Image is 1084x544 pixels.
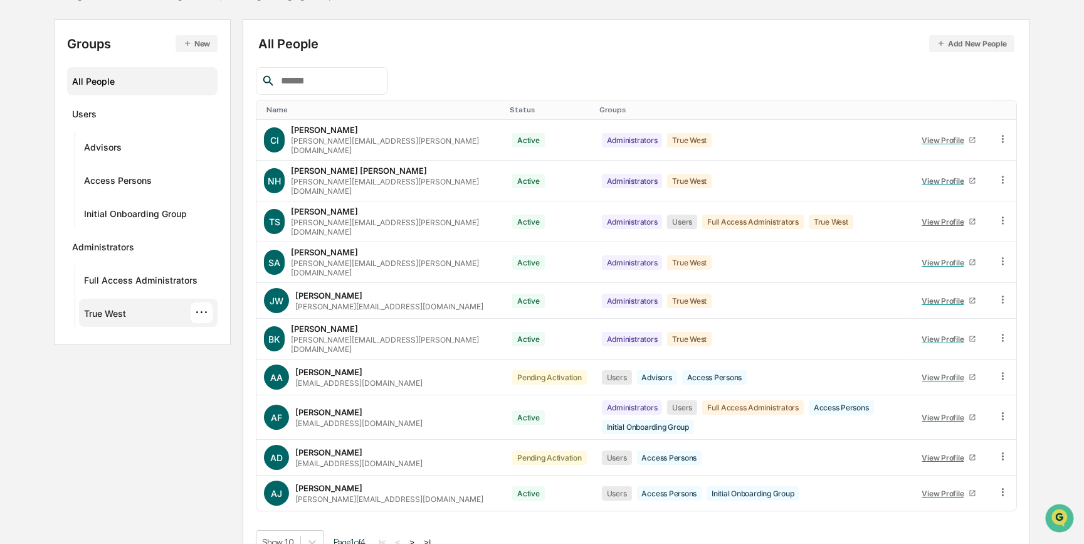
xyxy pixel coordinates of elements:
[602,400,663,415] div: Administrators
[667,255,712,270] div: True West
[917,368,982,387] a: View Profile
[999,105,1011,114] div: Toggle SortBy
[922,258,969,267] div: View Profile
[271,412,282,423] span: AF
[602,294,663,308] div: Administrators
[213,100,228,115] button: Start new chat
[295,483,362,493] div: [PERSON_NAME]
[512,451,587,465] div: Pending Activation
[512,410,545,425] div: Active
[602,451,632,465] div: Users
[667,133,712,147] div: True West
[602,133,663,147] div: Administrators
[707,486,799,501] div: Initial Onboarding Group
[176,35,218,52] button: New
[637,451,702,465] div: Access Persons
[295,459,423,468] div: [EMAIL_ADDRESS][DOMAIN_NAME]
[291,247,358,257] div: [PERSON_NAME]
[512,215,545,229] div: Active
[295,367,362,377] div: [PERSON_NAME]
[295,407,362,417] div: [PERSON_NAME]
[667,215,697,229] div: Users
[13,159,23,169] div: 🖐️
[637,486,702,501] div: Access Persons
[191,302,213,323] div: ···
[13,26,228,46] p: How can we help?
[291,136,497,155] div: [PERSON_NAME][EMAIL_ADDRESS][PERSON_NAME][DOMAIN_NAME]
[602,174,663,188] div: Administrators
[270,296,283,306] span: JW
[667,400,697,415] div: Users
[8,177,84,200] a: 🔎Data Lookup
[510,105,589,114] div: Toggle SortBy
[295,291,362,301] div: [PERSON_NAME]
[88,212,152,222] a: Powered byPylon
[72,109,97,124] div: Users
[917,131,982,150] a: View Profile
[667,174,712,188] div: True West
[809,215,853,229] div: True West
[72,242,134,257] div: Administrators
[270,135,279,146] span: CI
[512,486,545,501] div: Active
[702,400,804,415] div: Full Access Administrators
[258,35,1014,52] div: All People
[602,215,663,229] div: Administrators
[269,216,280,227] span: TS
[914,105,984,114] div: Toggle SortBy
[268,334,280,344] span: BK
[84,142,122,157] div: Advisors
[917,329,982,349] a: View Profile
[512,370,587,385] div: Pending Activation
[922,136,969,145] div: View Profile
[8,153,86,176] a: 🖐️Preclearance
[291,335,497,354] div: [PERSON_NAME][EMAIL_ADDRESS][PERSON_NAME][DOMAIN_NAME]
[271,488,282,499] span: AJ
[25,182,79,195] span: Data Lookup
[84,275,197,290] div: Full Access Administrators
[43,109,159,119] div: We're available if you need us!
[291,177,497,196] div: [PERSON_NAME][EMAIL_ADDRESS][PERSON_NAME][DOMAIN_NAME]
[72,71,213,92] div: All People
[602,370,632,385] div: Users
[91,159,101,169] div: 🗄️
[929,35,1014,52] button: Add New People
[512,174,545,188] div: Active
[512,294,545,308] div: Active
[295,447,362,457] div: [PERSON_NAME]
[512,133,545,147] div: Active
[602,486,632,501] div: Users
[291,125,358,135] div: [PERSON_NAME]
[599,105,904,114] div: Toggle SortBy
[84,175,152,190] div: Access Persons
[67,35,218,52] div: Groups
[922,453,969,462] div: View Profile
[922,489,969,498] div: View Profile
[809,400,874,415] div: Access Persons
[922,296,969,306] div: View Profile
[917,484,982,503] a: View Profile
[43,96,206,109] div: Start new chat
[682,370,747,385] div: Access Persons
[602,332,663,346] div: Administrators
[13,183,23,193] div: 🔎
[602,420,694,434] div: Initial Onboarding Group
[637,370,677,385] div: Advisors
[295,494,483,504] div: [PERSON_NAME][EMAIL_ADDRESS][DOMAIN_NAME]
[917,291,982,311] a: View Profile
[86,153,160,176] a: 🗄️Attestations
[25,158,81,171] span: Preclearance
[1044,503,1078,536] iframe: Open customer support
[917,171,982,191] a: View Profile
[270,452,283,463] span: AD
[103,158,155,171] span: Attestations
[268,257,280,268] span: SA
[702,215,804,229] div: Full Access Administrators
[917,253,982,272] a: View Profile
[291,218,497,237] div: [PERSON_NAME][EMAIL_ADDRESS][PERSON_NAME][DOMAIN_NAME]
[667,332,712,346] div: True West
[922,413,969,422] div: View Profile
[291,324,358,334] div: [PERSON_NAME]
[512,255,545,270] div: Active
